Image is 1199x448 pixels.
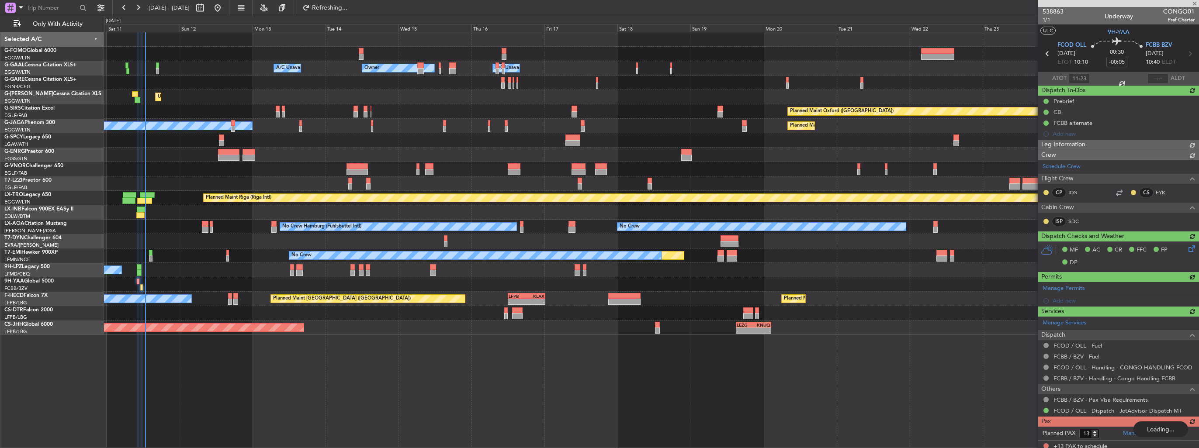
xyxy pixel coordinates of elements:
[4,293,48,298] a: F-HECDFalcon 7X
[1163,7,1195,16] span: CONGO01
[1074,58,1088,67] span: 10:10
[4,48,56,53] a: G-FOMOGlobal 6000
[753,328,770,333] div: -
[4,227,56,234] a: [PERSON_NAME]/QSA
[4,178,52,183] a: T7-LZZIPraetor 600
[4,91,101,96] a: G-[PERSON_NAME]Cessna Citation XLS
[1052,74,1067,83] span: ATOT
[4,184,27,191] a: EGLF/FAB
[983,24,1056,32] div: Thu 23
[23,21,92,27] span: Only With Activity
[4,69,31,76] a: EGGW/LTN
[4,192,51,197] a: LX-TROLegacy 650
[790,105,894,118] div: Planned Maint Oxford ([GEOGRAPHIC_DATA])
[253,24,326,32] div: Mon 13
[1043,16,1064,24] span: 1/1
[4,250,21,255] span: T7-EMI
[149,4,190,12] span: [DATE] - [DATE]
[509,299,527,304] div: -
[4,322,23,327] span: CS-JHH
[753,322,770,327] div: KNUQ
[737,328,754,333] div: -
[4,314,27,320] a: LFPB/LBG
[4,149,54,154] a: G-ENRGPraetor 600
[1057,58,1072,67] span: ETOT
[4,106,55,111] a: G-SIRSCitation Excel
[276,62,312,75] div: A/C Unavailable
[1108,28,1130,37] span: 9H-YAA
[910,24,983,32] div: Wed 22
[4,134,23,140] span: G-SPCY
[4,207,21,212] span: LX-INB
[4,178,22,183] span: T7-LZZI
[4,134,51,140] a: G-SPCYLegacy 650
[1040,27,1056,34] button: UTC
[1146,58,1160,67] span: 10:40
[509,293,527,299] div: LFPB
[837,24,910,32] div: Tue 21
[4,155,28,162] a: EGSS/STN
[764,24,837,32] div: Mon 20
[495,62,531,75] div: A/C Unavailable
[527,293,544,299] div: KLAX
[4,256,30,263] a: LFMN/NCE
[298,1,351,15] button: Refreshing...
[4,285,28,292] a: FCBB/BZV
[544,24,617,32] div: Fri 17
[1043,7,1064,16] span: 538863
[4,77,76,82] a: G-GARECessna Citation XLS+
[784,292,922,305] div: Planned Maint [GEOGRAPHIC_DATA] ([GEOGRAPHIC_DATA])
[4,207,73,212] a: LX-INBFalcon 900EX EASy II
[4,106,21,111] span: G-SIRS
[471,24,544,32] div: Thu 16
[737,322,754,327] div: LEZG
[273,292,411,305] div: Planned Maint [GEOGRAPHIC_DATA] ([GEOGRAPHIC_DATA])
[1057,41,1086,50] span: FCOD OLL
[1146,41,1172,50] span: FCBB BZV
[4,91,53,96] span: G-[PERSON_NAME]
[158,90,301,103] div: Unplanned Maint [GEOGRAPHIC_DATA] ([GEOGRAPHIC_DATA])
[106,17,121,25] div: [DATE]
[4,48,27,53] span: G-FOMO
[1162,58,1176,67] span: ELDT
[4,127,31,133] a: EGGW/LTN
[4,77,24,82] span: G-GARE
[1110,48,1124,57] span: 00:30
[326,24,399,32] div: Tue 14
[4,221,24,226] span: LX-AOA
[4,62,24,68] span: G-GAAL
[180,24,253,32] div: Sun 12
[4,141,28,148] a: LGAV/ATH
[399,24,471,32] div: Wed 15
[1133,421,1188,437] div: Loading...
[4,264,50,269] a: 9H-LPZLegacy 500
[4,328,27,335] a: LFPB/LBG
[4,192,23,197] span: LX-TRO
[617,24,690,32] div: Sat 18
[4,199,31,205] a: EGGW/LTN
[790,119,928,132] div: Planned Maint [GEOGRAPHIC_DATA] ([GEOGRAPHIC_DATA])
[620,220,640,233] div: No Crew
[4,307,23,313] span: CS-DTR
[4,264,22,269] span: 9H-LPZ
[4,235,62,241] a: T7-DYNChallenger 604
[4,149,25,154] span: G-ENRG
[4,271,30,277] a: LFMD/CEQ
[4,279,54,284] a: 9H-YAAGlobal 5000
[1163,16,1195,24] span: Pref Charter
[527,299,544,304] div: -
[4,213,30,220] a: EDLW/DTM
[4,307,53,313] a: CS-DTRFalcon 2000
[1057,49,1075,58] span: [DATE]
[4,242,59,248] a: EVRA/[PERSON_NAME]
[4,163,26,169] span: G-VNOR
[1146,49,1164,58] span: [DATE]
[4,163,63,169] a: G-VNORChallenger 650
[107,24,180,32] div: Sat 11
[1171,74,1185,83] span: ALDT
[4,221,67,226] a: LX-AOACitation Mustang
[4,170,27,176] a: EGLF/FAB
[4,62,76,68] a: G-GAALCessna Citation XLS+
[4,55,31,61] a: EGGW/LTN
[4,112,27,119] a: EGLF/FAB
